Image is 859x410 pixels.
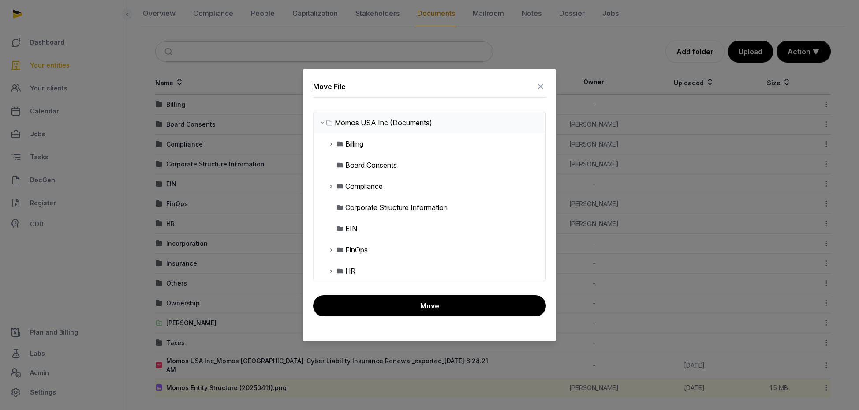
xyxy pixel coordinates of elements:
div: HR [345,266,355,276]
div: Board Consents [345,160,397,170]
div: EIN [345,223,357,234]
div: Billing [345,139,363,149]
div: Corporate Structure Information [345,202,448,213]
div: Momos USA Inc (Documents) [335,117,432,128]
button: Move [313,295,546,316]
div: FinOps [345,244,368,255]
div: Compliance [345,181,383,192]
div: Move File [313,81,346,92]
